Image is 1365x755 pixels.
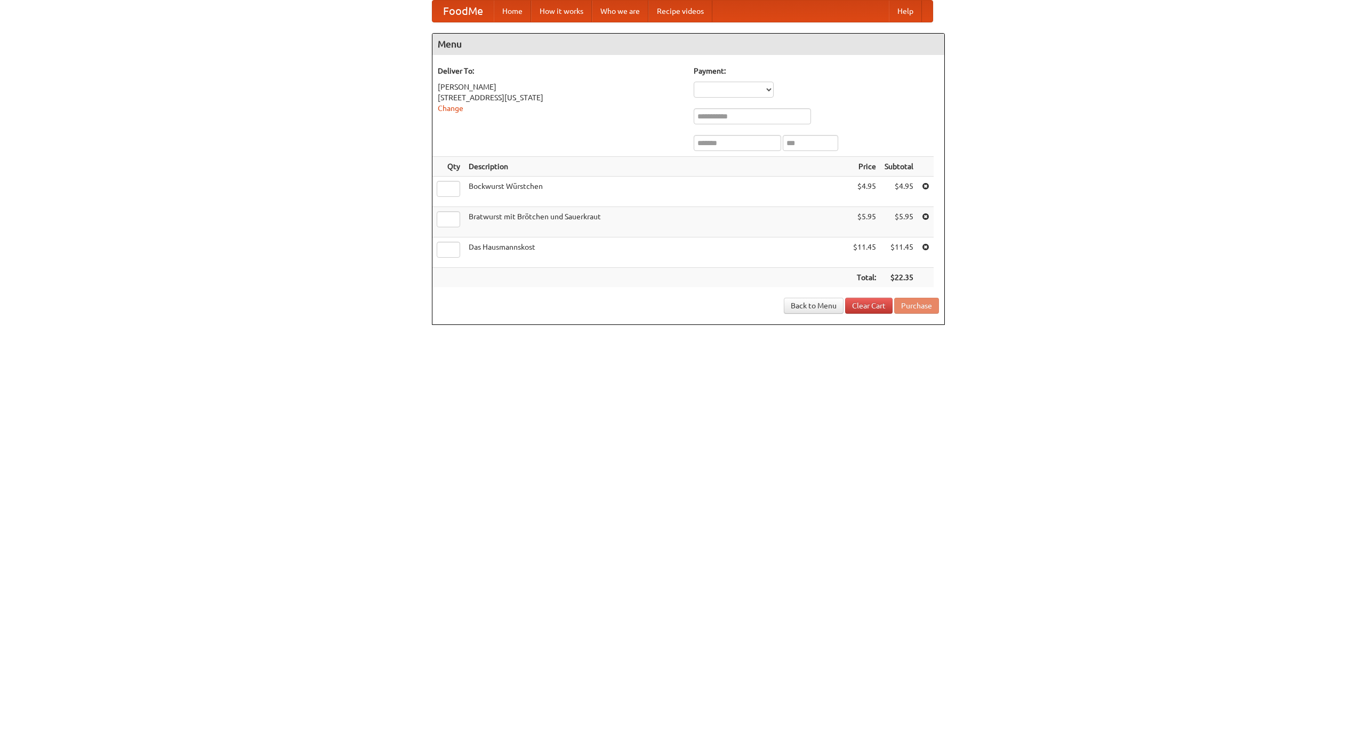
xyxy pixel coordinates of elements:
[592,1,648,22] a: Who we are
[648,1,712,22] a: Recipe videos
[894,298,939,314] button: Purchase
[464,177,849,207] td: Bockwurst Würstchen
[849,268,880,288] th: Total:
[849,177,880,207] td: $4.95
[432,157,464,177] th: Qty
[849,237,880,268] td: $11.45
[494,1,531,22] a: Home
[849,207,880,237] td: $5.95
[880,237,918,268] td: $11.45
[531,1,592,22] a: How it works
[438,104,463,113] a: Change
[880,177,918,207] td: $4.95
[438,66,683,76] h5: Deliver To:
[845,298,893,314] a: Clear Cart
[784,298,844,314] a: Back to Menu
[464,157,849,177] th: Description
[889,1,922,22] a: Help
[464,207,849,237] td: Bratwurst mit Brötchen und Sauerkraut
[880,157,918,177] th: Subtotal
[432,34,944,55] h4: Menu
[880,268,918,288] th: $22.35
[438,92,683,103] div: [STREET_ADDRESS][US_STATE]
[880,207,918,237] td: $5.95
[464,237,849,268] td: Das Hausmannskost
[432,1,494,22] a: FoodMe
[438,82,683,92] div: [PERSON_NAME]
[849,157,880,177] th: Price
[694,66,939,76] h5: Payment:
